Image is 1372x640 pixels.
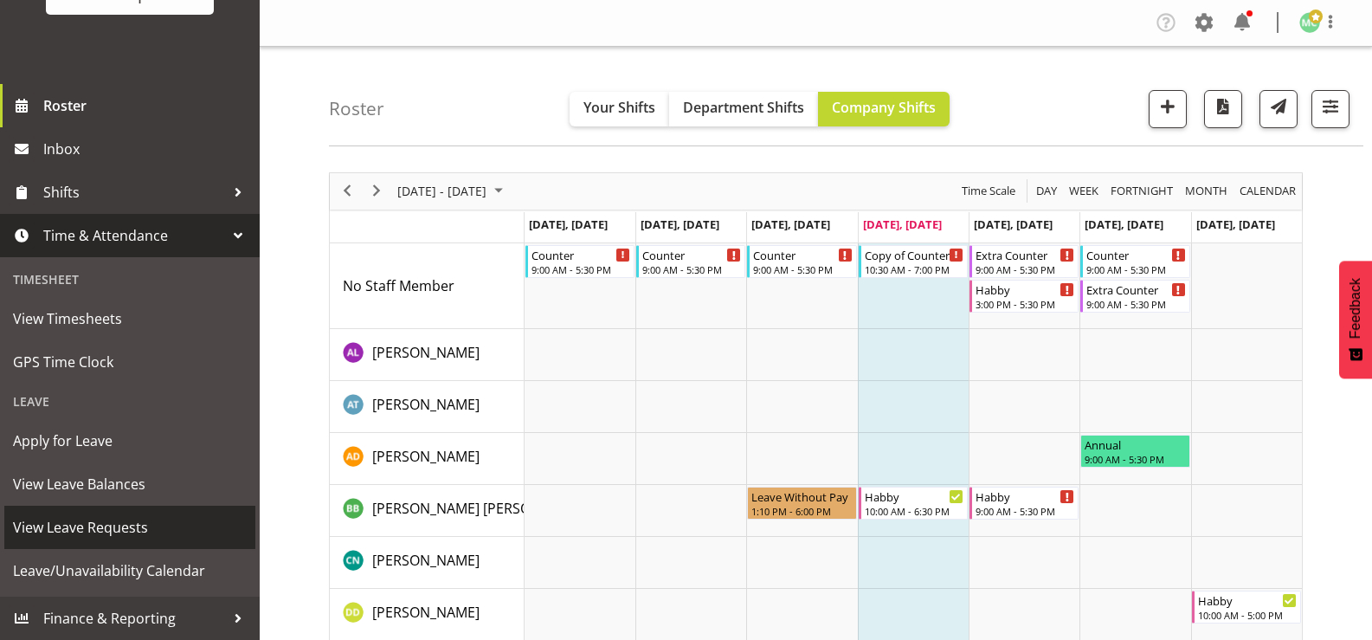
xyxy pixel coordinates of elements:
[330,329,525,381] td: Abigail Lane resource
[13,349,247,375] span: GPS Time Clock
[865,246,963,263] div: Copy of Counter Mid Shift
[753,262,852,276] div: 9:00 AM - 5:30 PM
[1085,436,1185,453] div: Annual
[43,136,251,162] span: Inbox
[1204,90,1242,128] button: Download a PDF of the roster according to the set date range.
[976,297,1074,311] div: 3:00 PM - 5:30 PM
[636,245,745,278] div: No Staff Member"s event - Counter Begin From Tuesday, August 19, 2025 at 9:00:00 AM GMT+12:00 End...
[859,487,968,520] div: Beena Beena"s event - Habby Begin From Thursday, August 21, 2025 at 10:00:00 AM GMT+12:00 Ends At...
[1108,180,1176,202] button: Fortnight
[1238,180,1298,202] span: calendar
[583,98,655,117] span: Your Shifts
[4,297,255,340] a: View Timesheets
[372,343,480,362] span: [PERSON_NAME]
[669,92,818,126] button: Department Shifts
[330,381,525,433] td: Alex-Micheal Taniwha resource
[818,92,950,126] button: Company Shifts
[525,245,634,278] div: No Staff Member"s event - Counter Begin From Monday, August 18, 2025 at 9:00:00 AM GMT+12:00 Ends...
[976,281,1074,298] div: Habby
[976,246,1074,263] div: Extra Counter
[1311,90,1349,128] button: Filter Shifts
[1259,90,1298,128] button: Send a list of all shifts for the selected filtered period to all rostered employees.
[372,447,480,466] span: [PERSON_NAME]
[1085,452,1185,466] div: 9:00 AM - 5:30 PM
[570,92,669,126] button: Your Shifts
[751,504,852,518] div: 1:10 PM - 6:00 PM
[1182,180,1231,202] button: Timeline Month
[43,179,225,205] span: Shifts
[1034,180,1059,202] span: Day
[365,180,389,202] button: Next
[1034,180,1060,202] button: Timeline Day
[13,428,247,454] span: Apply for Leave
[332,173,362,210] div: previous period
[372,499,590,518] span: [PERSON_NAME] [PERSON_NAME]
[372,498,590,519] a: [PERSON_NAME] [PERSON_NAME]
[4,384,255,419] div: Leave
[1237,180,1299,202] button: Month
[1348,278,1363,339] span: Feedback
[43,93,251,119] span: Roster
[1109,180,1175,202] span: Fortnight
[1086,246,1185,263] div: Counter
[1299,12,1320,33] img: melissa-cowen2635.jpg
[396,180,488,202] span: [DATE] - [DATE]
[969,487,1079,520] div: Beena Beena"s event - Habby Begin From Friday, August 22, 2025 at 9:00:00 AM GMT+12:00 Ends At Fr...
[330,243,525,329] td: No Staff Member resource
[529,217,608,232] span: [DATE], [DATE]
[976,504,1074,518] div: 9:00 AM - 5:30 PM
[753,246,852,263] div: Counter
[343,276,454,295] span: No Staff Member
[642,246,741,263] div: Counter
[832,98,936,117] span: Company Shifts
[865,262,963,276] div: 10:30 AM - 7:00 PM
[683,98,804,117] span: Department Shifts
[395,180,511,202] button: August 2025
[865,504,963,518] div: 10:00 AM - 6:30 PM
[1339,261,1372,378] button: Feedback - Show survey
[959,180,1019,202] button: Time Scale
[859,245,968,278] div: No Staff Member"s event - Copy of Counter Mid Shift Begin From Thursday, August 21, 2025 at 10:30...
[4,419,255,462] a: Apply for Leave
[1196,217,1275,232] span: [DATE], [DATE]
[372,395,480,414] span: [PERSON_NAME]
[13,558,247,584] span: Leave/Unavailability Calendar
[372,550,480,571] a: [PERSON_NAME]
[4,462,255,506] a: View Leave Balances
[1066,180,1102,202] button: Timeline Week
[372,603,480,622] span: [PERSON_NAME]
[531,246,630,263] div: Counter
[863,217,942,232] span: [DATE], [DATE]
[751,217,830,232] span: [DATE], [DATE]
[1080,280,1189,313] div: No Staff Member"s event - Extra Counter Begin From Saturday, August 23, 2025 at 9:00:00 AM GMT+12...
[362,173,391,210] div: next period
[4,340,255,384] a: GPS Time Clock
[329,99,384,119] h4: Roster
[1080,245,1189,278] div: No Staff Member"s event - Counter Begin From Saturday, August 23, 2025 at 9:00:00 AM GMT+12:00 En...
[747,487,856,520] div: Beena Beena"s event - Leave Without Pay Begin From Wednesday, August 20, 2025 at 1:10:00 PM GMT+1...
[372,446,480,467] a: [PERSON_NAME]
[747,245,856,278] div: No Staff Member"s event - Counter Begin From Wednesday, August 20, 2025 at 9:00:00 AM GMT+12:00 E...
[1149,90,1187,128] button: Add a new shift
[1086,297,1185,311] div: 9:00 AM - 5:30 PM
[1198,608,1297,622] div: 10:00 AM - 5:00 PM
[43,605,225,631] span: Finance & Reporting
[1085,217,1163,232] span: [DATE], [DATE]
[330,485,525,537] td: Beena Beena resource
[531,262,630,276] div: 9:00 AM - 5:30 PM
[976,488,1074,505] div: Habby
[641,217,719,232] span: [DATE], [DATE]
[976,262,1074,276] div: 9:00 AM - 5:30 PM
[372,551,480,570] span: [PERSON_NAME]
[974,217,1053,232] span: [DATE], [DATE]
[642,262,741,276] div: 9:00 AM - 5:30 PM
[865,488,963,505] div: Habby
[969,245,1079,278] div: No Staff Member"s event - Extra Counter Begin From Friday, August 22, 2025 at 9:00:00 AM GMT+12:0...
[969,280,1079,313] div: No Staff Member"s event - Habby Begin From Friday, August 22, 2025 at 3:00:00 PM GMT+12:00 Ends A...
[330,433,525,485] td: Amelia Denz resource
[1192,591,1301,624] div: Danielle Donselaar"s event - Habby Begin From Sunday, August 24, 2025 at 10:00:00 AM GMT+12:00 En...
[1183,180,1229,202] span: Month
[343,275,454,296] a: No Staff Member
[1086,262,1185,276] div: 9:00 AM - 5:30 PM
[1086,281,1185,298] div: Extra Counter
